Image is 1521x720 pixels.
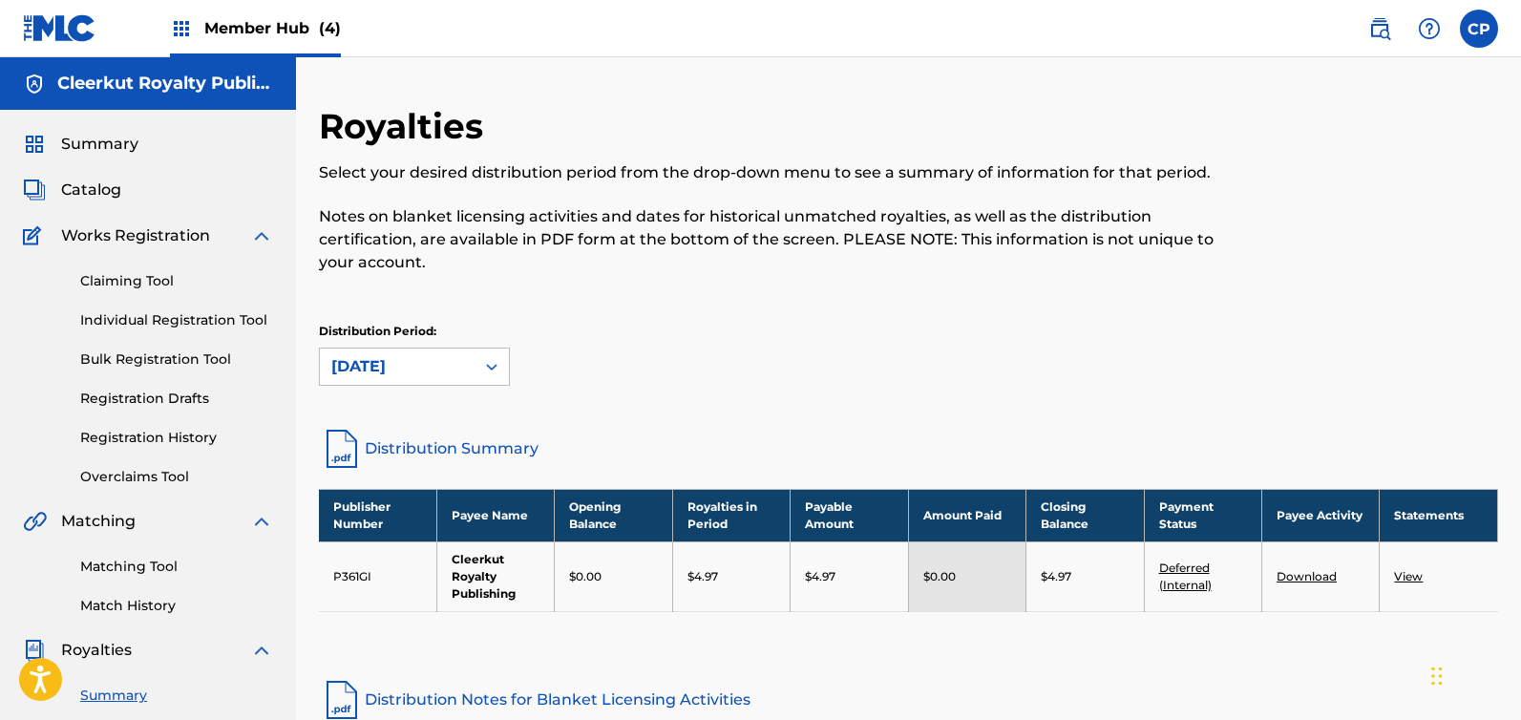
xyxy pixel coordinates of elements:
img: Royalties [23,639,46,662]
span: Member Hub [204,17,341,39]
span: Summary [61,133,138,156]
th: Payable Amount [791,489,908,541]
a: Matching Tool [80,557,273,577]
a: Bulk Registration Tool [80,349,273,370]
p: Notes on blanket licensing activities and dates for historical unmatched royalties, as well as th... [319,205,1227,274]
span: (4) [319,19,341,37]
p: Select your desired distribution period from the drop-down menu to see a summary of information f... [319,161,1227,184]
iframe: Resource Center [1468,453,1521,606]
a: Public Search [1361,10,1399,48]
span: Catalog [61,179,121,201]
span: Royalties [61,639,132,662]
a: Summary [80,686,273,706]
a: Registration Drafts [80,389,273,409]
p: $4.97 [1041,568,1071,585]
span: Matching [61,510,136,533]
img: expand [250,510,273,533]
img: Summary [23,133,46,156]
a: CatalogCatalog [23,179,121,201]
a: Individual Registration Tool [80,310,273,330]
a: Distribution Summary [319,426,1498,472]
img: Works Registration [23,224,48,247]
p: $4.97 [687,568,718,585]
th: Payee Name [436,489,554,541]
span: Works Registration [61,224,210,247]
img: expand [250,639,273,662]
th: Payment Status [1144,489,1261,541]
div: User Menu [1460,10,1498,48]
div: Drag [1431,647,1443,705]
th: Royalties in Period [672,489,790,541]
img: Top Rightsholders [170,17,193,40]
th: Statements [1380,489,1498,541]
img: search [1368,17,1391,40]
a: SummarySummary [23,133,138,156]
th: Publisher Number [319,489,436,541]
h5: Cleerkut Royalty Publishing [57,73,273,95]
a: Match History [80,596,273,616]
a: Overclaims Tool [80,467,273,487]
a: View [1394,569,1423,583]
th: Amount Paid [908,489,1025,541]
a: Download [1277,569,1337,583]
td: Cleerkut Royalty Publishing [436,541,554,611]
img: Matching [23,510,47,533]
div: Help [1410,10,1448,48]
a: Registration History [80,428,273,448]
img: Catalog [23,179,46,201]
a: Deferred (Internal) [1159,561,1212,592]
th: Opening Balance [555,489,672,541]
p: $0.00 [569,568,602,585]
a: Claiming Tool [80,271,273,291]
th: Closing Balance [1026,489,1144,541]
iframe: Chat Widget [1426,628,1521,720]
img: expand [250,224,273,247]
th: Payee Activity [1262,489,1380,541]
img: MLC Logo [23,14,96,42]
div: [DATE] [331,355,463,378]
td: P361GI [319,541,436,611]
p: Distribution Period: [319,323,510,340]
h2: Royalties [319,105,493,148]
p: $0.00 [923,568,956,585]
img: help [1418,17,1441,40]
img: Accounts [23,73,46,95]
img: distribution-summary-pdf [319,426,365,472]
p: $4.97 [805,568,835,585]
